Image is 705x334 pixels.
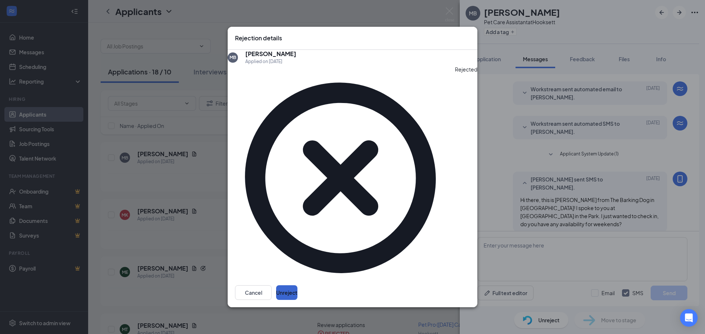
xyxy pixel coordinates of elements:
[245,58,296,65] div: Applied on [DATE]
[455,65,477,291] span: Rejected
[229,54,236,60] div: MB
[276,285,297,300] button: Unreject
[228,65,453,291] svg: CircleCross
[235,285,272,300] button: Cancel
[680,309,698,327] div: Open Intercom Messenger
[245,50,296,58] h5: [PERSON_NAME]
[235,34,282,42] h3: Rejection details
